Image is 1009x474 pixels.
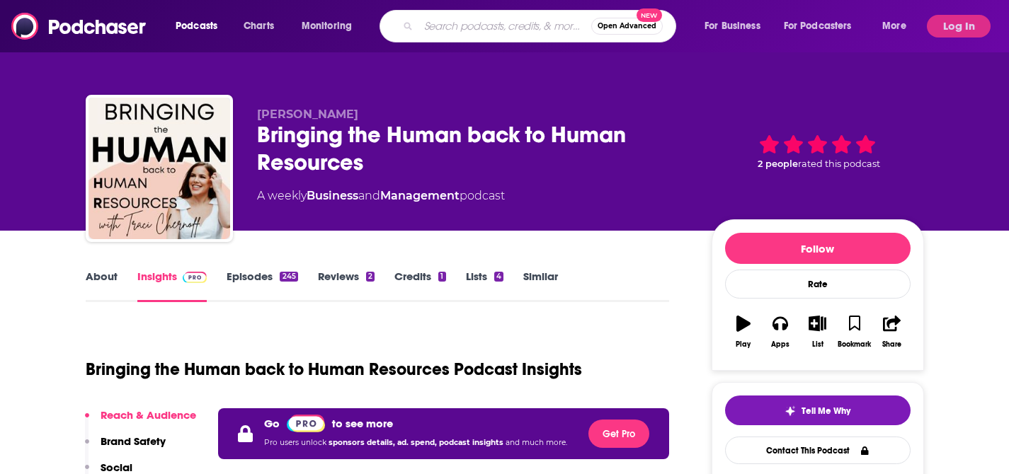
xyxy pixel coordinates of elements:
[812,340,823,349] div: List
[380,189,460,202] a: Management
[89,98,230,239] img: Bringing the Human back to Human Resources
[736,340,751,349] div: Play
[775,15,872,37] button: open menu
[287,415,326,432] img: Podchaser Pro
[466,270,503,302] a: Lists4
[394,270,445,302] a: Credits1
[332,417,393,430] p: to see more
[280,272,297,282] div: 245
[873,306,910,357] button: Share
[101,408,196,422] p: Reach & Audience
[101,461,132,474] p: Social
[588,420,649,448] button: Get Pro
[802,405,850,417] span: Tell Me Why
[725,437,911,464] a: Contact This Podcast
[798,158,880,169] span: rated this podcast
[302,16,352,36] span: Monitoring
[292,15,370,37] button: open menu
[637,8,662,22] span: New
[86,359,582,380] h1: Bringing the Human back to Human Resources Podcast Insights
[329,438,506,447] span: sponsors details, ad. spend, podcast insights
[762,306,799,357] button: Apps
[287,414,326,432] a: Pro website
[838,340,871,349] div: Bookmark
[882,16,906,36] span: More
[244,16,274,36] span: Charts
[784,16,852,36] span: For Podcasters
[11,13,147,40] img: Podchaser - Follow, Share and Rate Podcasts
[358,189,380,202] span: and
[712,108,924,195] div: 2 peoplerated this podcast
[705,16,760,36] span: For Business
[366,272,375,282] div: 2
[393,10,690,42] div: Search podcasts, credits, & more...
[183,272,207,283] img: Podchaser Pro
[695,15,778,37] button: open menu
[438,272,445,282] div: 1
[598,23,656,30] span: Open Advanced
[85,408,196,434] button: Reach & Audience
[872,15,924,37] button: open menu
[725,306,762,357] button: Play
[257,108,358,121] span: [PERSON_NAME]
[234,15,283,37] a: Charts
[494,272,503,282] div: 4
[725,233,911,264] button: Follow
[264,432,567,453] p: Pro users unlock and much more.
[927,15,991,37] button: Log In
[264,417,280,430] p: Go
[86,270,118,302] a: About
[176,16,217,36] span: Podcasts
[85,434,166,461] button: Brand Safety
[307,189,358,202] a: Business
[725,270,911,299] div: Rate
[725,395,911,425] button: tell me why sparkleTell Me Why
[318,270,375,302] a: Reviews2
[591,18,663,35] button: Open AdvancedNew
[771,340,789,349] div: Apps
[227,270,297,302] a: Episodes245
[882,340,901,349] div: Share
[785,405,796,417] img: tell me why sparkle
[166,15,236,37] button: open menu
[836,306,873,357] button: Bookmark
[418,15,591,37] input: Search podcasts, credits, & more...
[758,158,798,169] span: 2 people
[137,270,207,302] a: InsightsPodchaser Pro
[799,306,836,357] button: List
[257,187,505,204] div: A weekly podcast
[101,434,166,448] p: Brand Safety
[523,270,558,302] a: Similar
